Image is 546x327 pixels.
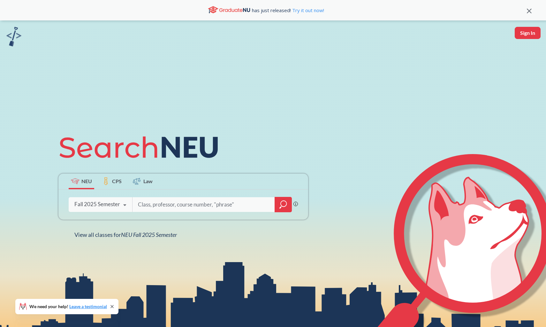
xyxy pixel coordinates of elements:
span: CPS [112,177,122,185]
input: Class, professor, course number, "phrase" [137,198,270,211]
a: sandbox logo [6,27,21,48]
span: View all classes for [74,231,177,238]
a: Leave a testimonial [69,304,107,309]
div: magnifying glass [275,197,292,212]
button: Sign In [515,27,541,39]
span: NEU [81,177,92,185]
span: NEU Fall 2025 Semester [121,231,177,238]
span: We need your help! [29,304,107,309]
img: sandbox logo [6,27,21,46]
span: has just released! [252,7,324,14]
span: Law [143,177,153,185]
a: Try it out now! [291,7,324,13]
div: Fall 2025 Semester [74,201,120,208]
svg: magnifying glass [279,200,287,209]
